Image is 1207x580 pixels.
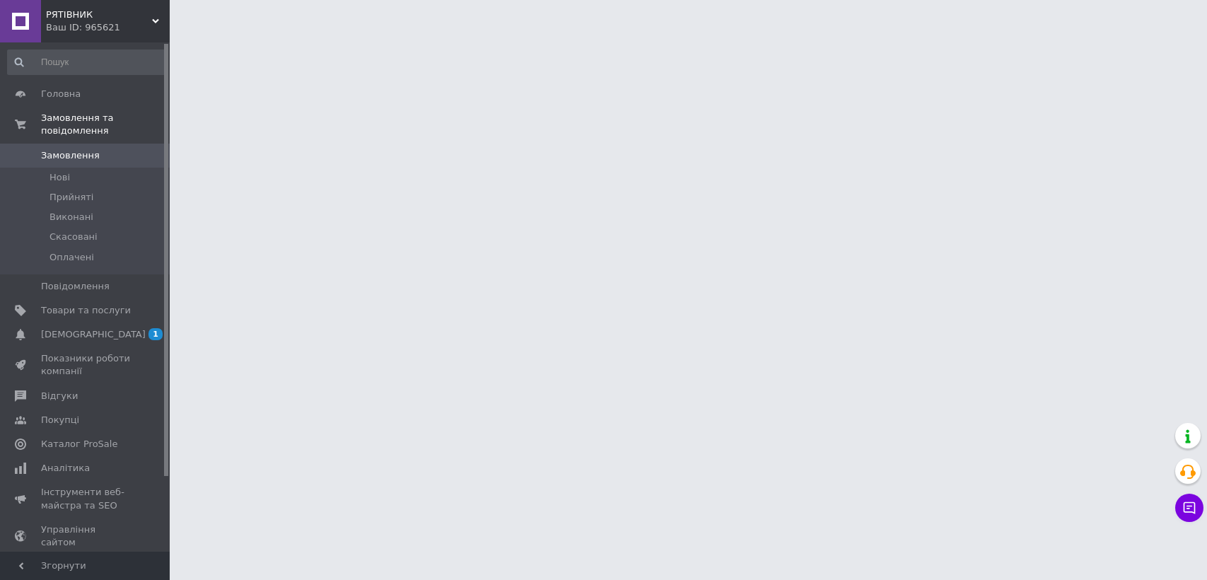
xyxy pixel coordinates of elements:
span: Управління сайтом [41,523,131,549]
span: Прийняті [49,191,93,204]
span: Аналітика [41,462,90,475]
span: Головна [41,88,81,100]
div: Ваш ID: 965621 [46,21,170,34]
span: Виконані [49,211,93,224]
span: [DEMOGRAPHIC_DATA] [41,328,146,341]
span: Відгуки [41,390,78,402]
span: Замовлення [41,149,100,162]
span: Скасовані [49,231,98,243]
span: Покупці [41,414,79,427]
span: РЯТІВНИК [46,8,152,21]
span: Повідомлення [41,280,110,293]
span: Каталог ProSale [41,438,117,451]
span: Показники роботи компанії [41,352,131,378]
span: Замовлення та повідомлення [41,112,170,137]
span: Товари та послуги [41,304,131,317]
span: Інструменти веб-майстра та SEO [41,486,131,511]
button: Чат з покупцем [1175,494,1203,522]
span: Оплачені [49,251,94,264]
span: Нові [49,171,70,184]
input: Пошук [7,50,166,75]
span: 1 [148,328,163,340]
